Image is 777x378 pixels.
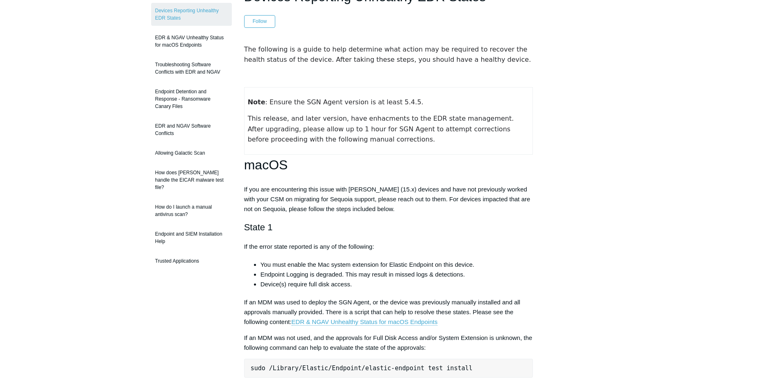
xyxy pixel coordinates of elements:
[244,220,533,234] h2: State 1
[248,98,424,106] span: : Ensure the SGN Agent version is at least 5.4.5.
[151,199,232,222] a: How do I launch a manual antivirus scan?
[151,84,232,114] a: Endpoint Detention and Response - Ransomware Canary Files
[244,155,533,175] h1: macOS
[151,118,232,141] a: EDR and NGAV Software Conflicts
[248,98,265,106] strong: Note
[151,226,232,249] a: Endpoint and SIEM Installation Help
[244,242,533,252] p: If the error state reported is any of the following:
[261,270,533,279] li: Endpoint Logging is degraded. This may result in missed logs & detections.
[151,30,232,53] a: EDR & NGAV Unhealthy Status for macOS Endpoints
[244,297,533,327] p: If an MDM was used to deploy the SGN Agent, or the device was previously manually installed and a...
[151,253,232,269] a: Trusted Applications
[244,45,531,64] span: The following is a guide to help determine what action may be required to recover the health stat...
[292,318,438,326] a: EDR & NGAV Unhealthy Status for macOS Endpoints
[151,3,232,26] a: Devices Reporting Unhealthy EDR States
[261,279,533,289] li: Device(s) require full disk access.
[151,145,232,161] a: Allowing Galactic Scan
[244,184,533,214] p: If you are encountering this issue with [PERSON_NAME] (15.x) devices and have not previously work...
[244,359,533,378] pre: sudo /Library/Elastic/Endpoint/elastic-endpoint test install
[261,260,533,270] li: You must enable the Mac system extension for Elastic Endpoint on this device.
[244,15,276,27] button: Follow Article
[151,165,232,195] a: How does [PERSON_NAME] handle the EICAR malware test file?
[248,115,516,143] span: This release, and later version, have enhacments to the EDR state management. After upgrading, pl...
[151,57,232,80] a: Troubleshooting Software Conflicts with EDR and NGAV
[244,333,533,353] p: If an MDM was not used, and the approvals for Full Disk Access and/or System Extension is unknown...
